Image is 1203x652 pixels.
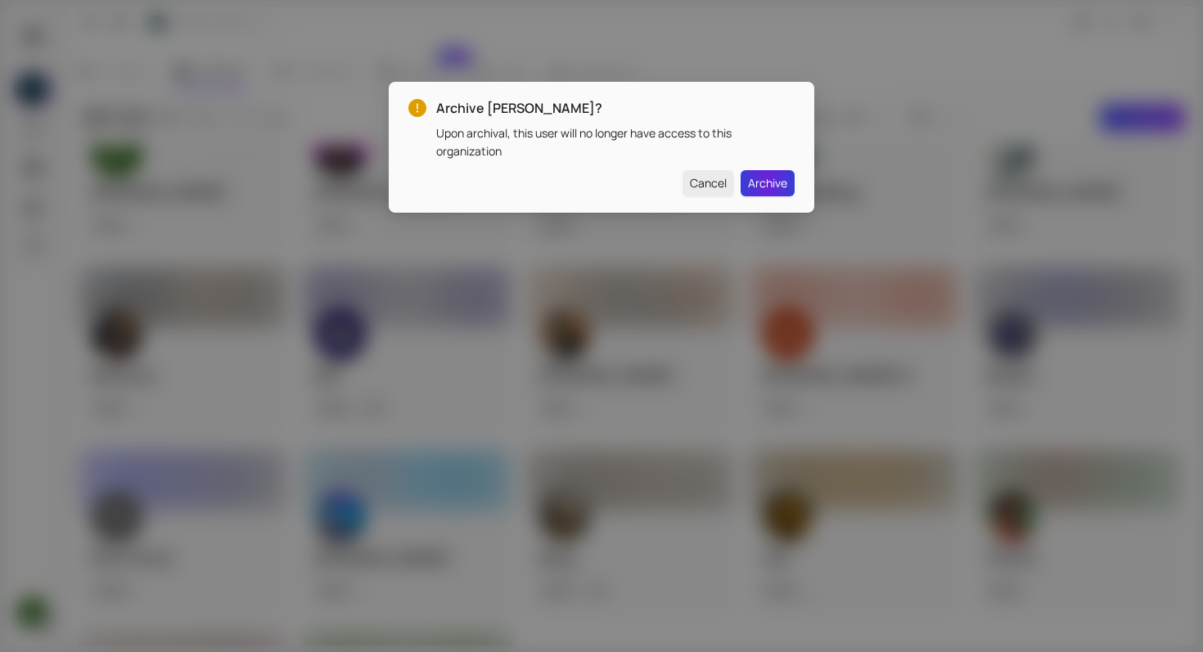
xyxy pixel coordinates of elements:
[690,174,727,192] span: Cancel
[748,174,787,192] span: Archive
[436,98,795,118] span: Archive [PERSON_NAME]?
[741,170,795,196] button: Archive
[408,99,426,117] span: exclamation-circle
[683,170,734,196] button: Cancel
[436,124,795,160] div: Upon archival, this user will no longer have access to this organization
